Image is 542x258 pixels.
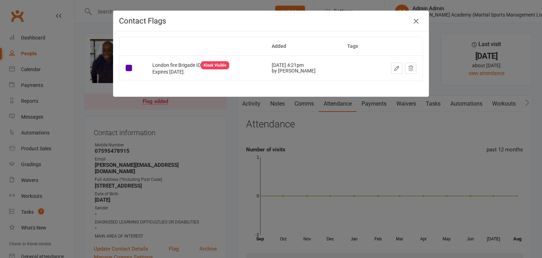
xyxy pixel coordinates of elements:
[410,15,422,27] button: Close
[265,37,341,55] th: Added
[152,62,229,68] span: London fire Brigade ID
[119,17,423,25] h4: Contact Flags
[341,37,372,55] th: Tags
[265,55,341,80] td: [DATE] 4:21pm by [PERSON_NAME]
[152,69,259,75] div: Expires [DATE].
[201,61,229,69] div: Kiosk Visible
[405,63,416,74] button: Dismiss this flag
